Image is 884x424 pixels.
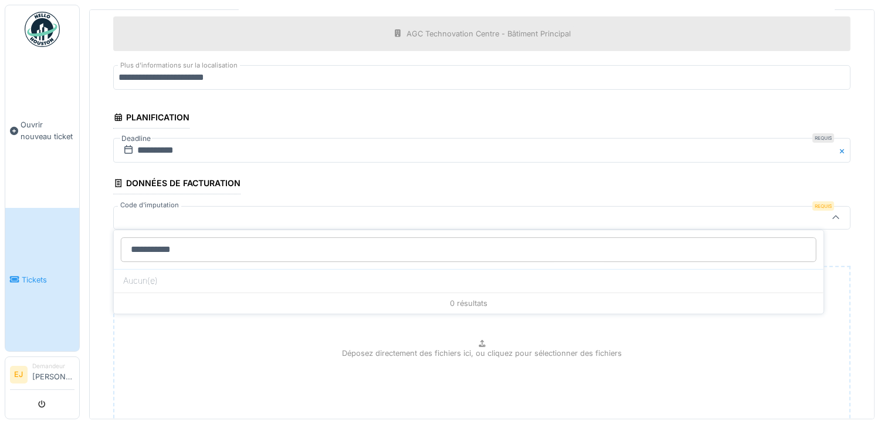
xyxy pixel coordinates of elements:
[10,362,74,390] a: EJ Demandeur[PERSON_NAME]
[21,119,74,142] span: Ouvrir nouveau ticket
[114,269,824,292] div: Aucun(e)
[118,200,181,210] label: Code d'imputation
[812,201,834,211] div: Requis
[25,12,60,47] img: Badge_color-CXgf-gQk.svg
[120,132,152,145] label: Deadline
[407,28,571,39] div: AGC Technovation Centre - Bâtiment Principal
[118,60,240,70] label: Plus d'informations sur la localisation
[812,133,834,143] div: Requis
[113,109,189,129] div: Planification
[838,138,851,163] button: Close
[32,362,74,387] li: [PERSON_NAME]
[113,174,241,194] div: Données de facturation
[10,366,28,383] li: EJ
[5,208,79,351] a: Tickets
[114,292,824,314] div: 0 résultats
[22,274,74,285] span: Tickets
[32,362,74,371] div: Demandeur
[342,348,622,359] p: Déposez directement des fichiers ici, ou cliquez pour sélectionner des fichiers
[5,53,79,208] a: Ouvrir nouveau ticket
